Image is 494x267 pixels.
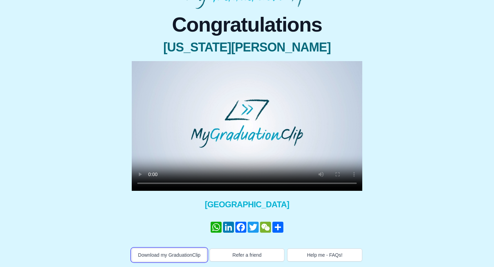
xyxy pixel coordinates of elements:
span: [US_STATE][PERSON_NAME] [132,40,362,54]
a: Share [272,222,284,233]
button: Download my GraduationClip [132,248,207,262]
button: Help me - FAQs! [287,248,362,262]
a: Facebook [235,222,247,233]
a: LinkedIn [222,222,235,233]
a: WhatsApp [210,222,222,233]
button: Refer a friend [210,248,285,262]
a: Twitter [247,222,259,233]
a: WeChat [259,222,272,233]
span: [GEOGRAPHIC_DATA] [132,199,362,210]
span: Congratulations [132,14,362,35]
